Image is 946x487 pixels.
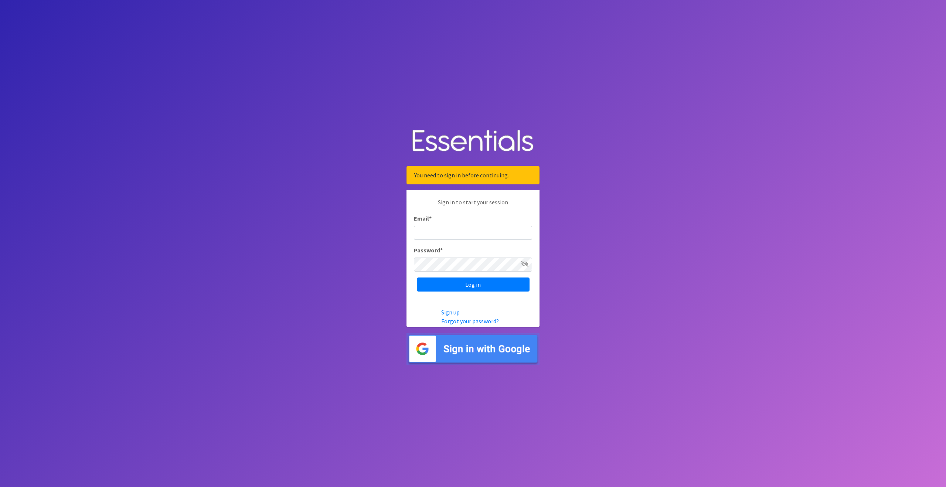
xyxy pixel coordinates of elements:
a: Sign up [441,309,460,316]
a: Forgot your password? [441,317,499,325]
abbr: required [429,215,432,222]
img: Human Essentials [406,122,540,160]
label: Email [414,214,432,223]
label: Password [414,246,443,255]
img: Sign in with Google [406,333,540,365]
abbr: required [440,246,443,254]
p: Sign in to start your session [414,198,532,214]
input: Log in [417,277,530,292]
div: You need to sign in before continuing. [406,166,540,184]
